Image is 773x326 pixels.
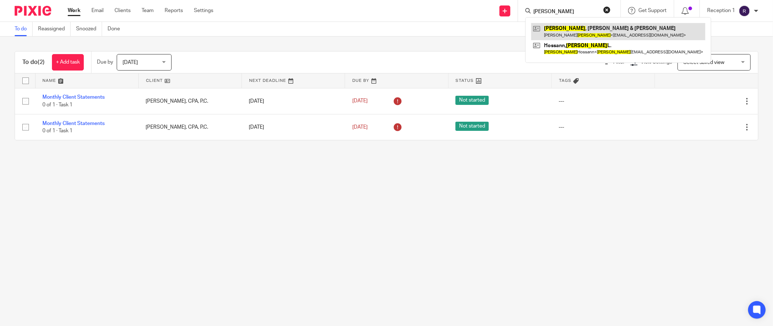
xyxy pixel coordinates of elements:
[108,22,125,36] a: Done
[683,60,724,65] span: Select saved view
[138,114,241,140] td: [PERSON_NAME], CPA, P.C.
[559,124,647,131] div: ---
[115,7,131,14] a: Clients
[638,8,667,13] span: Get Support
[165,7,183,14] a: Reports
[138,88,241,114] td: [PERSON_NAME], CPA, P.C.
[739,5,750,17] img: svg%3E
[38,59,45,65] span: (2)
[123,60,138,65] span: [DATE]
[603,6,611,14] button: Clear
[533,9,598,15] input: Search
[242,88,345,114] td: [DATE]
[42,102,72,107] span: 0 of 1 · Task 1
[15,6,51,16] img: Pixie
[352,125,368,130] span: [DATE]
[707,7,735,14] p: Reception 1
[242,114,345,140] td: [DATE]
[42,128,72,133] span: 0 of 1 · Task 1
[91,7,104,14] a: Email
[15,22,33,36] a: To do
[559,98,647,105] div: ---
[42,95,105,100] a: Monthly Client Statements
[68,7,80,14] a: Work
[455,96,489,105] span: Not started
[76,22,102,36] a: Snoozed
[52,54,84,71] a: + Add task
[559,79,571,83] span: Tags
[22,58,45,66] h1: To do
[42,121,105,126] a: Monthly Client Statements
[97,58,113,66] p: Due by
[142,7,154,14] a: Team
[455,122,489,131] span: Not started
[194,7,213,14] a: Settings
[38,22,71,36] a: Reassigned
[352,99,368,104] span: [DATE]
